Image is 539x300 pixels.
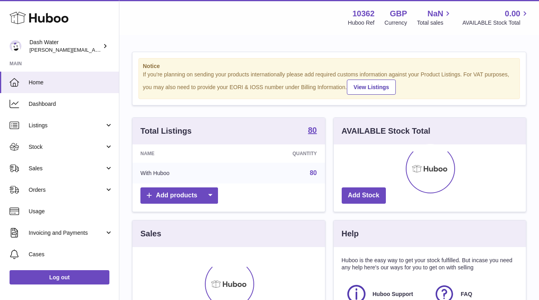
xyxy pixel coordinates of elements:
div: Dash Water [29,39,101,54]
strong: 80 [308,126,317,134]
span: AVAILABLE Stock Total [462,19,529,27]
span: Huboo Support [373,290,413,298]
span: Listings [29,122,105,129]
a: NaN Total sales [417,8,452,27]
th: Quantity [234,144,325,163]
span: [PERSON_NAME][EMAIL_ADDRESS][DOMAIN_NAME] [29,47,160,53]
div: Currency [385,19,407,27]
span: Home [29,79,113,86]
span: 0.00 [505,8,520,19]
span: Usage [29,208,113,215]
span: Cases [29,251,113,258]
span: FAQ [461,290,472,298]
a: 0.00 AVAILABLE Stock Total [462,8,529,27]
th: Name [132,144,234,163]
div: Huboo Ref [348,19,375,27]
span: Invoicing and Payments [29,229,105,237]
span: Total sales [417,19,452,27]
span: Sales [29,165,105,172]
span: Stock [29,143,105,151]
h3: Sales [140,228,161,239]
a: 80 [308,126,317,136]
strong: Notice [143,62,516,70]
a: Log out [10,270,109,284]
strong: 10362 [352,8,375,19]
span: Orders [29,186,105,194]
h3: AVAILABLE Stock Total [342,126,430,136]
span: Dashboard [29,100,113,108]
a: Add Stock [342,187,386,204]
h3: Help [342,228,359,239]
span: NaN [427,8,443,19]
strong: GBP [390,8,407,19]
h3: Total Listings [140,126,192,136]
a: Add products [140,187,218,204]
div: If you're planning on sending your products internationally please add required customs informati... [143,71,516,95]
p: Huboo is the easy way to get your stock fulfilled. But incase you need any help here's our ways f... [342,257,518,272]
img: james@dash-water.com [10,40,21,52]
a: View Listings [347,80,396,95]
td: With Huboo [132,163,234,183]
a: 80 [310,169,317,176]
